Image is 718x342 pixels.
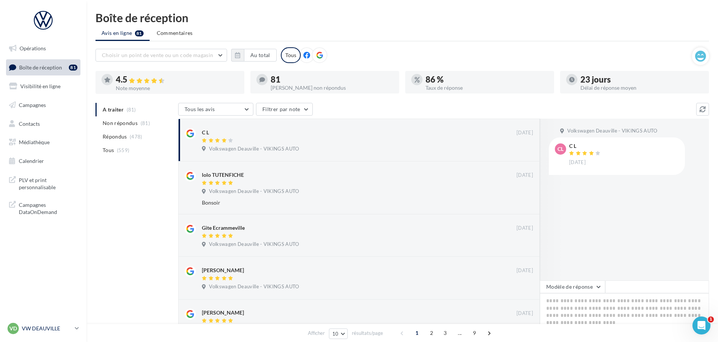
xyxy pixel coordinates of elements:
[202,309,244,316] div: [PERSON_NAME]
[5,197,82,219] a: Campagnes DataOnDemand
[692,316,710,334] iframe: Intercom live chat
[103,146,114,154] span: Tous
[69,65,77,71] div: 81
[517,267,533,274] span: [DATE]
[5,59,82,75] a: Boîte de réception81
[231,49,277,62] button: Au total
[517,225,533,232] span: [DATE]
[332,331,339,337] span: 10
[130,134,142,140] span: (478)
[19,120,40,127] span: Contacts
[202,199,484,206] div: Bonsoir
[6,321,80,336] a: VD VW DEAUVILLE
[5,78,82,94] a: Visibilité en ligne
[209,188,299,195] span: Volkswagen Deauville - VIKINGS AUTO
[5,172,82,194] a: PLV et print personnalisable
[426,75,548,84] div: 86 %
[329,328,348,339] button: 10
[9,325,17,332] span: VD
[22,325,72,332] p: VW DEAUVILLE
[454,327,466,339] span: ...
[209,241,299,248] span: Volkswagen Deauville - VIKINGS AUTO
[5,153,82,169] a: Calendrier
[580,85,703,90] div: Délai de réponse moyen
[202,267,244,274] div: [PERSON_NAME]
[19,175,77,191] span: PLV et print personnalisable
[352,330,383,337] span: résultats/page
[411,327,423,339] span: 1
[19,139,50,145] span: Médiathèque
[569,143,602,149] div: C L
[103,119,138,127] span: Non répondus
[157,29,193,37] span: Commentaires
[178,103,253,116] button: Tous les avis
[95,49,227,62] button: Choisir un point de vente ou un code magasin
[517,172,533,179] span: [DATE]
[202,129,209,136] div: C L
[569,159,586,166] span: [DATE]
[20,83,61,89] span: Visibilité en ligne
[5,97,82,113] a: Campagnes
[271,85,393,90] div: [PERSON_NAME] non répondus
[116,75,238,84] div: 4.5
[202,171,244,179] div: lolo TUTENFICHE
[5,134,82,150] a: Médiathèque
[281,47,301,63] div: Tous
[244,49,277,62] button: Au total
[426,327,438,339] span: 2
[117,147,130,153] span: (559)
[439,327,451,339] span: 3
[19,64,62,70] span: Boîte de réception
[116,86,238,91] div: Note moyenne
[468,327,480,339] span: 9
[271,75,393,84] div: 81
[557,145,563,153] span: CL
[209,283,299,290] span: Volkswagen Deauville - VIKINGS AUTO
[19,200,77,216] span: Campagnes DataOnDemand
[95,12,709,23] div: Boîte de réception
[185,106,215,112] span: Tous les avis
[20,45,46,51] span: Opérations
[517,310,533,317] span: [DATE]
[308,330,325,337] span: Afficher
[580,75,703,84] div: 23 jours
[517,130,533,136] span: [DATE]
[19,102,46,108] span: Campagnes
[540,280,605,293] button: Modèle de réponse
[426,85,548,90] div: Taux de réponse
[708,316,714,322] span: 1
[141,120,150,126] span: (81)
[103,133,127,140] span: Répondus
[102,52,213,58] span: Choisir un point de vente ou un code magasin
[567,128,657,134] span: Volkswagen Deauville - VIKINGS AUTO
[209,146,299,152] span: Volkswagen Deauville - VIKINGS AUTO
[5,41,82,56] a: Opérations
[5,116,82,132] a: Contacts
[19,158,44,164] span: Calendrier
[256,103,313,116] button: Filtrer par note
[202,224,245,232] div: Gite Ecrammeville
